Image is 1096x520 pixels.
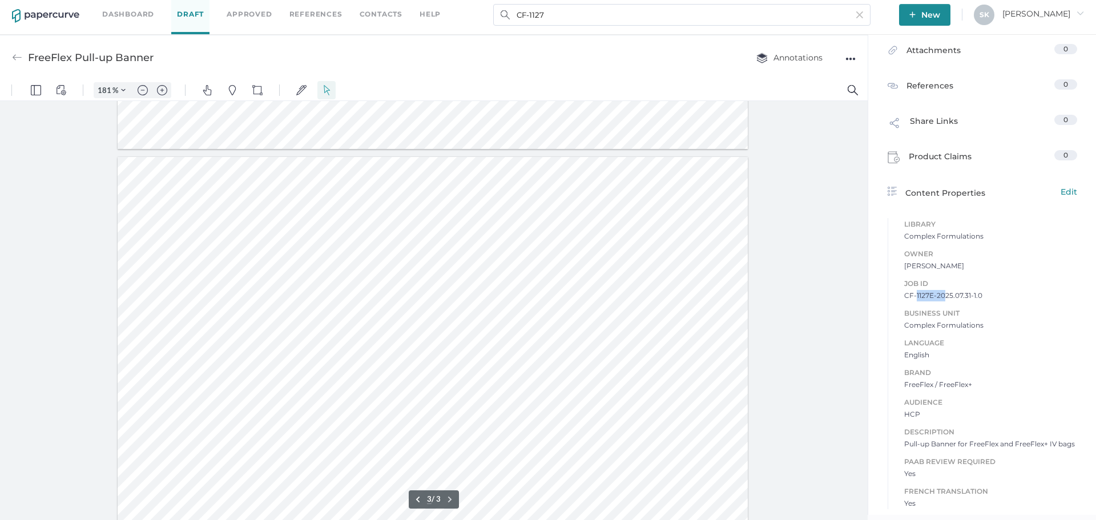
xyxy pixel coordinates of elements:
img: default-magnifying-glass.svg [848,5,858,15]
div: ●●● [845,51,856,67]
span: Description [904,426,1077,438]
span: [PERSON_NAME] [1002,9,1084,19]
button: Next page [443,413,457,426]
a: Product Claims0 [888,150,1077,167]
div: FreeFlex Pull-up Banner [28,47,154,68]
a: Content PropertiesEdit [888,186,1077,199]
span: Edit [1061,186,1077,198]
span: Language [904,337,1077,349]
span: Complex Formulations [904,320,1077,331]
span: Product Claims [909,150,972,167]
button: Pins [223,1,241,19]
span: Yes [904,498,1077,509]
button: Annotations [745,47,834,68]
span: Audience [904,396,1077,409]
img: content-properties-icon.34d20aed.svg [888,187,897,196]
span: [PERSON_NAME] [904,260,1077,272]
img: chevron.svg [121,8,126,13]
a: Approved [227,8,272,21]
img: share-link-icon.af96a55c.svg [888,116,901,133]
img: annotation-layers.cc6d0e6b.svg [756,53,768,63]
img: default-pan.svg [202,5,212,15]
img: shapes-icon.svg [252,5,263,15]
button: Select [317,1,336,19]
span: S K [980,10,989,19]
span: French Translation [904,485,1077,498]
img: search.bf03fe8b.svg [501,10,510,19]
span: Library [904,218,1077,231]
span: Annotations [756,53,823,63]
a: Share Links0 [888,115,1077,136]
input: Set page [427,414,432,424]
span: 0 [1063,151,1068,159]
img: reference-icon.cd0ee6a9.svg [888,80,898,91]
span: CF-1127E-2025.07.31-1.0 [904,290,1077,301]
img: back-arrow-grey.72011ae3.svg [12,53,22,63]
span: 0 [1063,80,1068,88]
div: Content Properties [888,186,1077,199]
span: References [906,79,953,94]
a: Attachments0 [888,44,1077,62]
span: HCP [904,409,1077,420]
span: PAAB Review Required [904,455,1077,468]
img: plus-white.e19ec114.svg [909,11,916,18]
span: Business Unit [904,307,1077,320]
button: Search [844,1,862,19]
button: Panel [27,1,45,19]
span: Complex Formulations [904,231,1077,242]
span: Pull-up Banner for FreeFlex and FreeFlex+ IV bags [904,438,1077,450]
img: default-sign.svg [296,5,307,15]
form: / 3 [427,414,441,424]
span: FreeFlex / FreeFlex+ [904,379,1077,390]
a: References0 [888,79,1077,94]
span: 0 [1063,115,1068,124]
span: Yes [904,468,1077,479]
img: default-minus.svg [138,5,148,15]
img: default-select.svg [321,5,332,15]
button: Signatures [292,1,311,19]
input: Set zoom [94,5,112,15]
img: attachments-icon.0dd0e375.svg [888,45,898,58]
img: default-viewcontrols.svg [56,5,66,15]
a: Contacts [360,8,402,21]
img: default-plus.svg [157,5,167,15]
button: Pan [198,1,216,19]
span: Owner [904,248,1077,260]
img: cross-light-grey.10ea7ca4.svg [856,11,863,18]
span: 0 [1063,45,1068,53]
a: Dashboard [102,8,154,21]
div: help [420,8,441,21]
button: Zoom in [153,2,171,18]
img: claims-icon.71597b81.svg [888,151,900,164]
button: Previous page [411,413,425,426]
i: arrow_right [1076,9,1084,17]
input: Search Workspace [493,4,871,26]
span: New [909,4,940,26]
span: Brand [904,366,1077,379]
button: Zoom out [134,2,152,18]
span: English [904,349,1077,361]
a: References [289,8,342,21]
span: Job ID [904,277,1077,290]
button: Zoom Controls [114,2,132,18]
button: Shapes [248,1,267,19]
span: Share Links [910,115,958,136]
button: New [899,4,950,26]
span: Attachments [906,44,961,62]
img: papercurve-logo-colour.7244d18c.svg [12,9,79,23]
img: default-leftsidepanel.svg [31,5,41,15]
img: default-pin.svg [227,5,237,15]
span: % [112,6,118,15]
button: View Controls [52,1,70,19]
